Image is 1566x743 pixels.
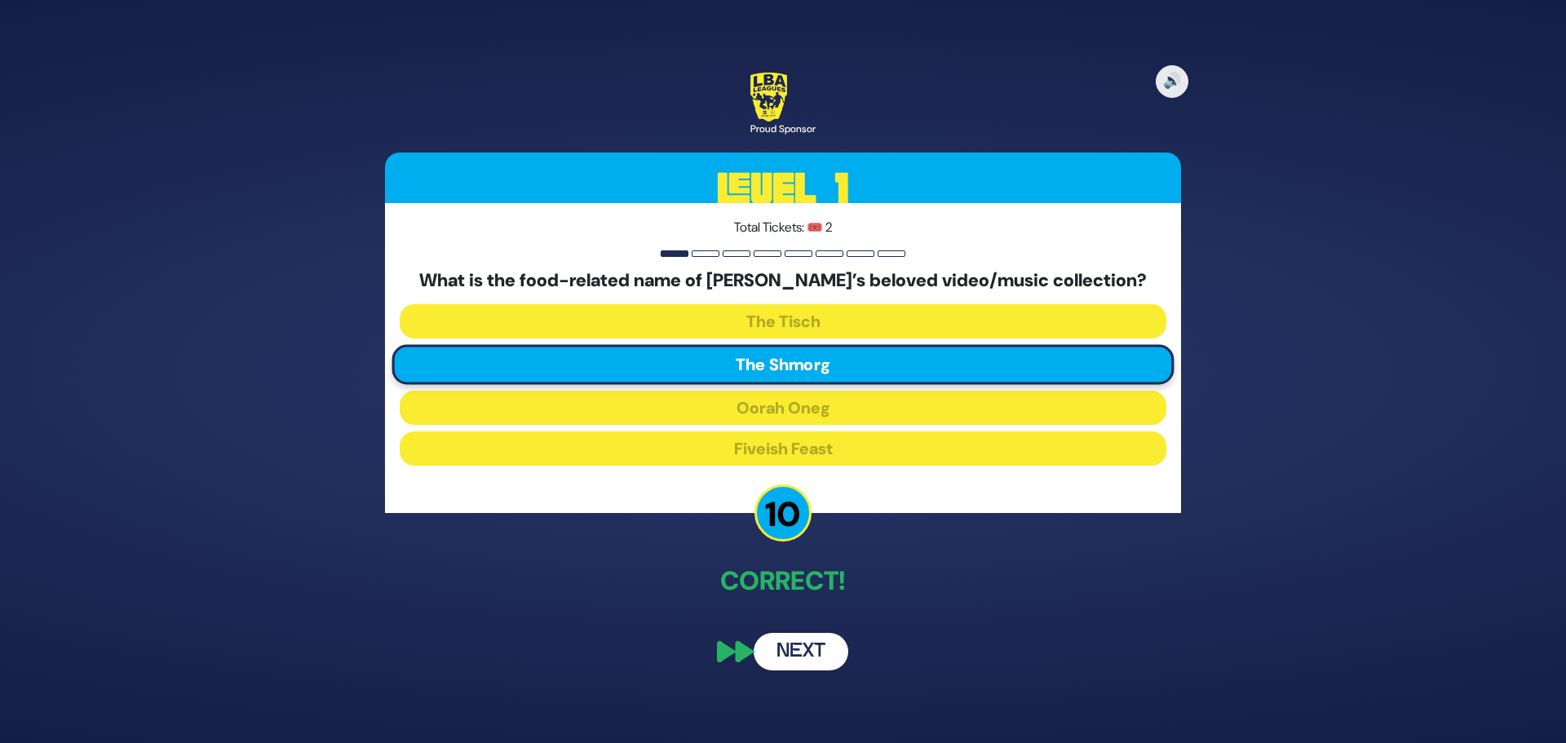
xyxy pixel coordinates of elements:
[400,304,1166,338] button: The Tisch
[1156,65,1188,98] button: 🔊
[750,73,787,122] img: LBA
[750,122,816,136] div: Proud Sponsor
[754,633,848,670] button: Next
[385,153,1181,226] h3: Level 1
[392,345,1174,385] button: The Shmorg
[400,431,1166,466] button: Fiveish Feast
[400,270,1166,291] h5: What is the food-related name of [PERSON_NAME]’s beloved video/music collection?
[385,561,1181,600] p: Correct!
[400,218,1166,237] p: Total Tickets: 🎟️ 2
[754,484,812,542] p: 10
[400,391,1166,425] button: Oorah Oneg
